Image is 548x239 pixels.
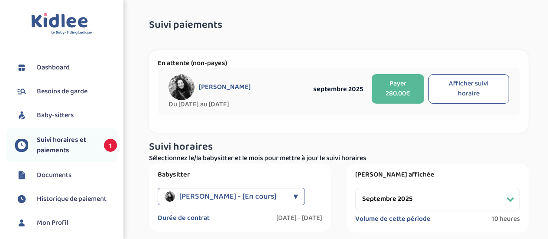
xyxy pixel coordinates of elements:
a: Historique de paiement [15,193,117,206]
span: Du [DATE] au [DATE] [169,100,309,109]
span: 10 heures [492,215,520,223]
img: babysitters.svg [15,109,28,122]
button: Payer 280.00€ [372,74,424,104]
label: Durée de contrat [158,214,210,223]
label: Babysitter [158,170,322,179]
img: logo.svg [31,13,92,35]
div: septembre 2025 [309,84,368,95]
img: avatar_vonderscher-alix_2025_06_27_11_50_50.png [165,191,175,202]
div: ▼ [293,188,298,205]
span: Historique de paiement [37,194,107,204]
p: Sélectionnez le/la babysitter et le mois pour mettre à jour le suivi horaires [149,153,529,164]
a: Documents [15,169,117,182]
a: Dashboard [15,61,117,74]
h3: Suivi horaires [149,141,529,153]
span: [PERSON_NAME] [199,83,251,92]
label: Volume de cette période [355,215,431,223]
span: Besoins de garde [37,86,88,97]
img: dashboard.svg [15,61,28,74]
span: Suivi paiements [149,20,222,31]
span: Dashboard [37,62,70,73]
span: 1 [104,139,117,152]
a: Mon Profil [15,216,117,229]
a: Baby-sitters [15,109,117,122]
img: besoin.svg [15,85,28,98]
p: En attente (non-payes) [158,59,520,68]
label: [DATE] - [DATE] [276,214,322,223]
img: avatar [169,74,195,100]
img: documents.svg [15,169,28,182]
span: Mon Profil [37,218,68,228]
button: Afficher suivi horaire [428,74,509,104]
span: Suivi horaires et paiements [37,135,95,156]
img: suivihoraire.svg [15,139,28,152]
img: profil.svg [15,216,28,229]
img: suivihoraire.svg [15,193,28,206]
span: Baby-sitters [37,110,74,121]
a: Suivi horaires et paiements 1 [15,135,117,156]
a: Besoins de garde [15,85,117,98]
label: [PERSON_NAME] affichée [355,170,520,179]
span: [PERSON_NAME] - [En cours] [179,188,276,205]
span: Documents [37,170,71,180]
